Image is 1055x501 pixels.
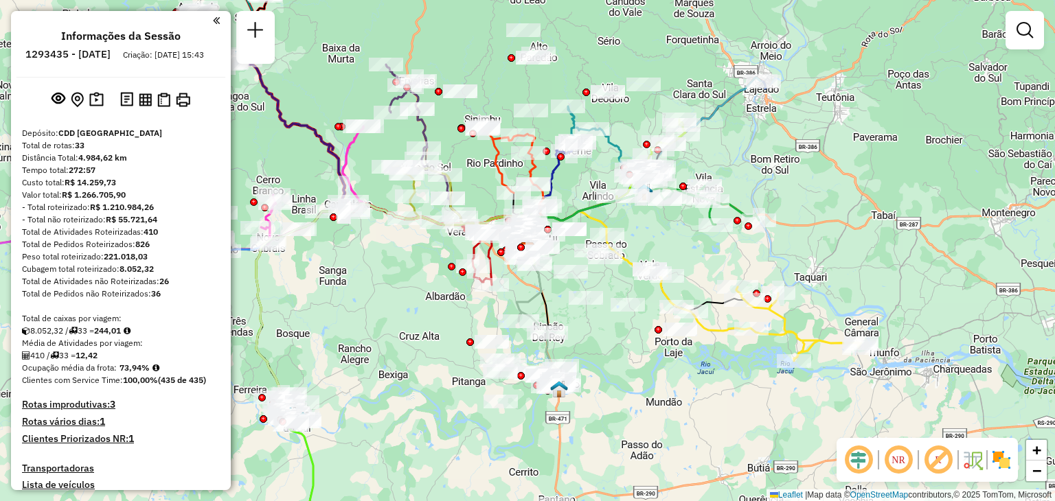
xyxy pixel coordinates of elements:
h4: Rotas improdutivas: [22,399,220,410]
strong: R$ 55.721,64 [106,214,157,224]
div: Distância Total: [22,152,220,164]
div: Valor total: [22,189,220,201]
h4: Informações da Sessão [61,30,181,43]
strong: 36 [151,288,161,299]
button: Imprimir Rotas [173,90,193,110]
button: Centralizar mapa no depósito ou ponto de apoio [68,89,87,110]
div: Peso total roteirizado: [22,250,220,263]
span: Clientes com Service Time: [22,375,123,385]
div: Atividade não roteirizada - BLACK HORSE PUB [588,244,622,258]
strong: 8.052,32 [120,264,154,274]
div: - Total roteirizado: [22,201,220,213]
div: Atividade não roteirizada - BALNEARIO MORAES [574,244,609,257]
span: Ocultar NR [882,443,915,476]
span: | [805,490,807,500]
span: − [1032,462,1041,479]
button: Painel de Sugestão [87,89,106,110]
div: 410 / 33 = [22,349,220,362]
button: Logs desbloquear sessão [117,89,136,110]
strong: 221.018,03 [104,251,148,261]
h4: Rotas vários dias: [22,416,220,428]
h6: 1293435 - [DATE] [25,48,111,60]
div: Atividade não roteirizada - ADAO ALDINO MARIANO [516,51,550,65]
strong: 410 [144,226,158,237]
div: Total de caixas por viagem: [22,312,220,325]
a: Zoom in [1026,440,1047,461]
div: Atividade não roteirizada - ROSANE BECHERT [506,23,541,37]
strong: 1 [128,432,134,445]
div: Atividade não roteirizada - MERCADO CLAUDINHO [483,364,517,377]
div: Atividade não roteirizada - MARISA KUMM - ME [443,84,477,98]
div: Total de Atividades não Roteirizadas: [22,275,220,288]
strong: R$ 1.210.984,26 [90,202,154,212]
strong: 12,42 [76,350,98,360]
strong: 272:57 [69,165,95,175]
img: FAD Santa Cruz do Sul- Cachoeira [294,411,312,429]
div: - Total não roteirizado: [22,213,220,226]
a: Leaflet [770,490,803,500]
img: Rio Pardo [550,380,568,398]
strong: 33 [75,140,84,150]
a: OpenStreetMap [850,490,909,500]
strong: R$ 1.266.705,90 [62,189,126,200]
strong: 73,94% [120,362,150,373]
div: Tempo total: [22,164,220,176]
div: Total de rotas: [22,139,220,152]
button: Visualizar relatório de Roteirização [136,90,155,108]
span: Ocupação média da frota: [22,362,117,373]
div: Criação: [DATE] 15:43 [117,49,209,61]
i: Total de rotas [69,327,78,335]
em: Média calculada utilizando a maior ocupação (%Peso ou %Cubagem) de cada rota da sessão. Rotas cro... [152,364,159,372]
div: Atividade não roteirizada - COMERCIAL SANTA [480,353,514,367]
div: Total de Pedidos não Roteirizados: [22,288,220,300]
div: Total de Atividades Roteirizadas: [22,226,220,238]
div: Total de Pedidos Roteirizados: [22,238,220,250]
strong: 826 [135,239,150,249]
span: + [1032,441,1041,458]
div: Cubagem total roteirizado: [22,263,220,275]
h4: Clientes Priorizados NR: [22,433,220,445]
div: Atividade não roteirizada - ELTON VARGAS DE OLIV [484,395,518,408]
div: Atividade não roteirizada - SCHUCH BEB S - COMER [591,85,625,99]
button: Visualizar Romaneio [155,90,173,110]
i: Meta Caixas/viagem: 219,00 Diferença: 25,01 [124,327,131,335]
div: Depósito: [22,127,220,139]
div: Map data © contributors,© 2025 TomTom, Microsoft [767,489,1055,501]
strong: (435 de 435) [158,375,206,385]
i: Cubagem total roteirizado [22,327,30,335]
div: Atividade não roteirizada - EDUARDO MAINARDI - M [531,228,565,242]
div: Atividade não roteirizada - MERCADO FERRAZ E SAN [569,291,603,305]
a: Clique aqui para minimizar o painel [213,12,220,28]
strong: 100,00% [123,375,158,385]
button: Exibir sessão original [49,89,68,110]
span: Exibir rótulo [922,443,955,476]
strong: 1 [100,415,105,428]
a: Zoom out [1026,461,1047,481]
div: Custo total: [22,176,220,189]
div: Atividade não roteirizada - MARIANI BASTOS DE ME [475,335,509,349]
strong: 4.984,62 km [78,152,127,163]
div: Atividade não roteirizada - L C SCHEIBLER - ME [626,78,661,91]
i: Total de Atividades [22,351,30,360]
strong: 3 [110,398,115,410]
div: Atividade não roteirizada - ADENILTON NICOLAU RO [484,365,518,379]
strong: 26 [159,276,169,286]
img: Fluxo de ruas [962,449,984,471]
strong: CDD [GEOGRAPHIC_DATA] [58,128,162,138]
strong: 244,01 [94,325,121,336]
div: Atividade não roteirizada - POSTO FROHLICH [588,250,622,264]
span: Ocultar deslocamento [842,443,875,476]
a: Nova sessão e pesquisa [242,16,269,47]
div: Atividade não roteirizada - ADONILDO INGLUT DA S [663,323,697,336]
div: Atividade não roteirizada - PEDRO PEREIRA [492,358,527,371]
img: Exibir/Ocultar setores [990,449,1012,471]
i: Total de rotas [50,351,59,360]
div: Atividade não roteirizada - ELIAS WEHNER - ME [521,47,556,60]
div: Atividade não roteirizada - PAULO ROBERTO DUPOND [525,240,560,254]
div: Atividade não roteirizada - MARCIO LUIZ HERMES [552,222,587,236]
div: Atividade não roteirizada - L LINCK LTDA [611,298,645,312]
h4: Lista de veículos [22,479,220,491]
div: Atividade não roteirizada - ROSANGELA TATIANE S [554,265,588,279]
h4: Transportadoras [22,463,220,474]
div: Atividade não roteirizada - JUAREZ M. KELZENBERG [514,104,548,117]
